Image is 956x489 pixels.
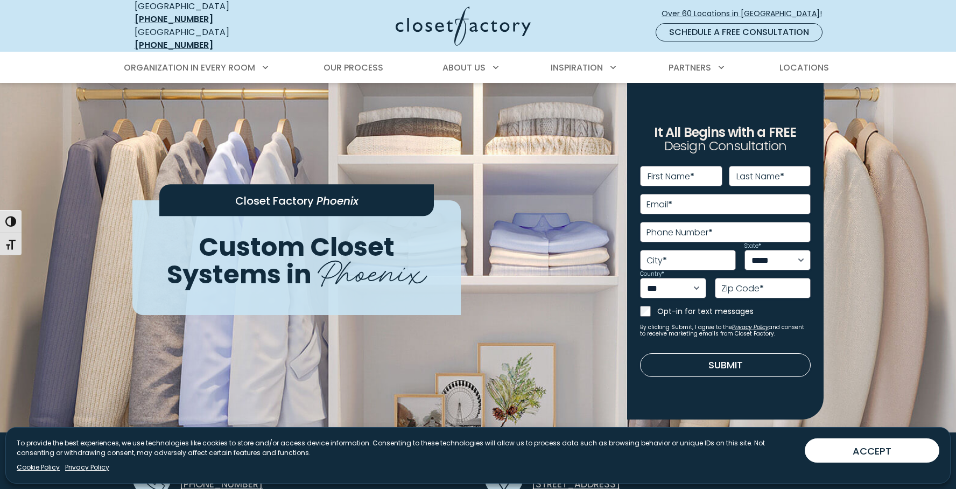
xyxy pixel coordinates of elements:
button: Submit [640,353,811,377]
button: ACCEPT [805,438,939,463]
a: Over 60 Locations in [GEOGRAPHIC_DATA]! [661,4,831,23]
span: About Us [442,61,486,74]
a: Privacy Policy [732,323,769,331]
label: Email [646,200,672,209]
span: Our Process [324,61,383,74]
span: Closet Factory [235,193,314,208]
span: Phoenix [317,193,359,208]
span: Phoenix [318,245,426,294]
a: [PHONE_NUMBER] [135,39,213,51]
p: To provide the best experiences, we use technologies like cookies to store and/or access device i... [17,438,796,458]
span: Custom Closet Systems in [167,229,395,292]
label: Opt-in for text messages [657,306,811,317]
span: Organization in Every Room [124,61,255,74]
div: [GEOGRAPHIC_DATA] [135,26,291,52]
a: Cookie Policy [17,463,60,472]
label: Country [640,271,664,277]
span: Inspiration [551,61,603,74]
span: Design Consultation [664,137,787,155]
a: Schedule a Free Consultation [656,23,823,41]
label: Phone Number [646,228,713,237]
label: First Name [648,172,694,181]
label: State [744,243,761,249]
span: It All Begins with a FREE [654,123,796,141]
span: Over 60 Locations in [GEOGRAPHIC_DATA]! [662,8,831,19]
a: Privacy Policy [65,463,109,472]
span: Locations [779,61,829,74]
nav: Primary Menu [116,53,840,83]
img: Closet Factory Logo [396,6,531,46]
label: City [646,256,667,265]
a: [PHONE_NUMBER] [135,13,213,25]
label: Last Name [736,172,784,181]
span: Partners [669,61,711,74]
small: By clicking Submit, I agree to the and consent to receive marketing emails from Closet Factory. [640,324,811,337]
label: Zip Code [721,284,764,293]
